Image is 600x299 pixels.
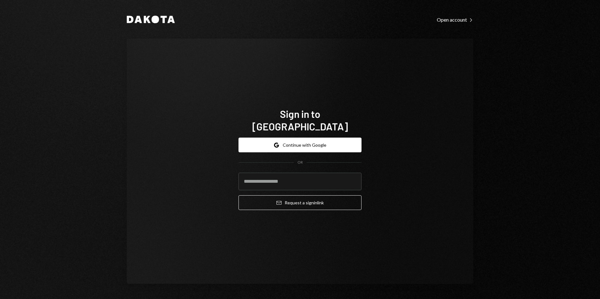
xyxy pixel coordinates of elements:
[238,108,362,133] h1: Sign in to [GEOGRAPHIC_DATA]
[437,17,473,23] div: Open account
[437,16,473,23] a: Open account
[238,195,362,210] button: Request a signinlink
[238,138,362,152] button: Continue with Google
[297,160,303,165] div: OR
